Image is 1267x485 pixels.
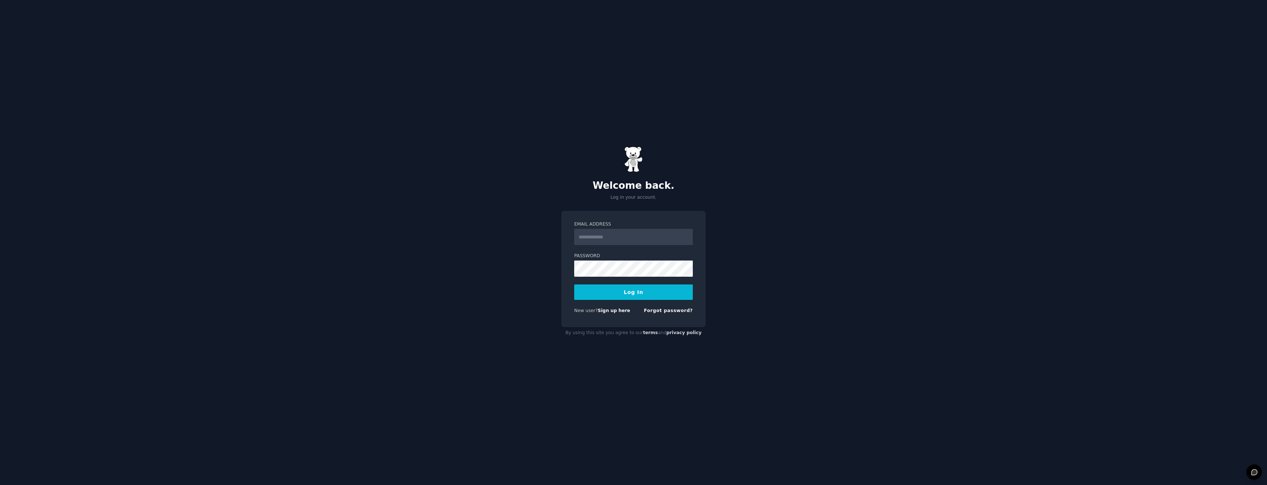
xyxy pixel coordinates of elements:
[561,194,706,201] p: Log in your account.
[561,327,706,339] div: By using this site you agree to our and
[598,308,630,313] a: Sign up here
[644,308,693,313] a: Forgot password?
[666,330,702,335] a: privacy policy
[643,330,658,335] a: terms
[574,253,693,259] label: Password
[624,146,643,172] img: Gummy Bear
[561,180,706,192] h2: Welcome back.
[574,308,598,313] span: New user?
[574,221,693,228] label: Email Address
[574,284,693,300] button: Log In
